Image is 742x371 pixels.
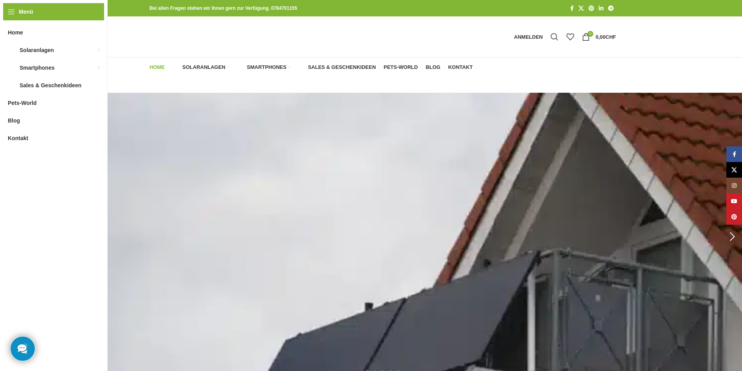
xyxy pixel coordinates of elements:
[514,34,543,40] span: Anmelden
[8,46,16,54] img: Solaranlagen
[8,131,28,145] span: Kontakt
[146,59,477,75] div: Hauptnavigation
[308,64,376,70] span: Sales & Geschenkideen
[510,29,547,45] a: Anmelden
[149,59,165,75] a: Home
[237,64,244,71] img: Smartphones
[448,59,473,75] a: Kontakt
[587,31,593,37] span: 0
[586,3,596,14] a: Pinterest Social Link
[547,29,562,45] a: Suche
[20,78,81,92] span: Sales & Geschenkideen
[237,59,290,75] a: Smartphones
[8,81,16,89] img: Sales & Geschenkideen
[448,64,473,70] span: Kontakt
[384,59,418,75] a: Pets-World
[726,146,742,162] a: Facebook Social Link
[426,59,441,75] a: Blog
[173,64,180,71] img: Solaranlagen
[8,25,23,40] span: Home
[726,209,742,225] a: Pinterest Social Link
[578,29,620,45] a: 0 0,00CHF
[149,5,297,11] strong: Bei allen Fragen stehen wir Ihnen gern zur Verfügung. 0784701155
[576,3,586,14] a: X Social Link
[298,64,305,71] img: Sales & Geschenkideen
[606,3,616,14] a: Telegram Social Link
[726,178,742,193] a: Instagram Social Link
[596,3,606,14] a: LinkedIn Social Link
[19,7,33,16] span: Menü
[8,96,37,110] span: Pets-World
[562,29,578,45] div: Meine Wunschliste
[726,193,742,209] a: YouTube Social Link
[20,43,54,57] span: Solaranlagen
[722,227,742,247] div: Next slide
[596,34,616,40] bdi: 0,00
[8,64,16,72] img: Smartphones
[426,64,441,70] span: Blog
[384,64,418,70] span: Pets-World
[173,59,229,75] a: Solaranlagen
[20,61,54,75] span: Smartphones
[605,34,616,40] span: CHF
[247,64,286,70] span: Smartphones
[726,162,742,178] a: X Social Link
[149,64,165,70] span: Home
[298,59,376,75] a: Sales & Geschenkideen
[182,64,225,70] span: Solaranlagen
[568,3,576,14] a: Facebook Social Link
[8,113,20,128] span: Blog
